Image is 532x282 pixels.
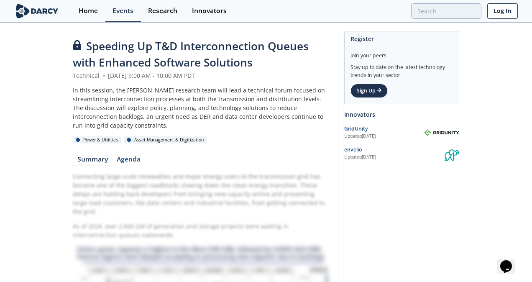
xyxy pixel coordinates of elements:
span: Speeding Up T&D Interconnection Queues with Enhanced Software Solutions [73,38,309,70]
div: Asset Management & Digitization [124,136,207,144]
div: Technical [DATE] 9:00 AM - 10:00 AM PDT [73,71,332,80]
div: Innovators [344,107,459,122]
a: Agenda [112,156,145,166]
div: envelio [344,146,445,154]
div: GridUnity [344,125,424,133]
div: Updated [DATE] [344,133,424,140]
div: Join your peers [350,46,453,59]
iframe: chat widget [497,249,524,274]
a: Sign Up [350,84,388,98]
div: Power & Utilities [73,136,121,144]
a: Summary [73,156,112,166]
div: Research [148,8,177,14]
img: logo-wide.svg [14,4,60,18]
a: envelio Updated[DATE] envelio [344,146,459,161]
span: • [101,72,106,79]
input: Advanced Search [411,3,481,19]
a: GridUnity Updated[DATE] GridUnity [344,125,459,140]
a: Log In [487,3,518,19]
div: Register [350,31,453,46]
div: Stay up to date on the latest technology trends in your sector. [350,59,453,79]
img: envelio [445,146,459,161]
div: Home [79,8,98,14]
div: Innovators [192,8,227,14]
img: GridUnity [424,129,459,136]
div: In this session, the [PERSON_NAME] research team will lead a technical forum focused on streamlin... [73,86,332,130]
div: Events [113,8,133,14]
div: Updated [DATE] [344,154,445,161]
